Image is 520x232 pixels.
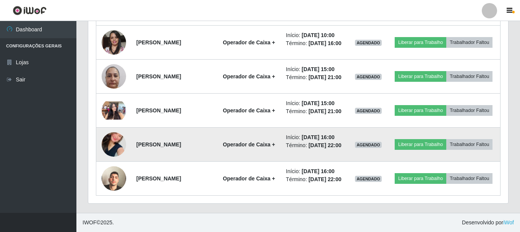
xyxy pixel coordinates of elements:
button: Liberar para Trabalho [395,37,446,48]
li: Início: [286,133,345,141]
li: Término: [286,39,345,47]
span: IWOF [83,219,97,226]
time: [DATE] 16:00 [302,168,335,174]
li: Início: [286,99,345,107]
span: AGENDADO [355,108,382,114]
li: Início: [286,167,345,175]
time: [DATE] 16:00 [302,134,335,140]
li: Início: [286,65,345,73]
span: AGENDADO [355,142,382,148]
img: CoreUI Logo [13,6,47,15]
img: 1749923889946.jpeg [102,101,126,120]
strong: Operador de Caixa + [223,73,275,79]
strong: [PERSON_NAME] [136,175,181,182]
img: 1698350046152.jpeg [102,60,126,92]
strong: [PERSON_NAME] [136,73,181,79]
strong: Operador de Caixa + [223,141,275,148]
li: Término: [286,175,345,183]
time: [DATE] 22:00 [308,176,341,182]
span: Desenvolvido por [462,219,514,227]
strong: [PERSON_NAME] [136,107,181,114]
time: [DATE] 15:00 [302,66,335,72]
button: Liberar para Trabalho [395,139,446,150]
span: AGENDADO [355,176,382,182]
span: AGENDADO [355,40,382,46]
span: © 2025 . [83,219,114,227]
li: Término: [286,107,345,115]
strong: Operador de Caixa + [223,107,275,114]
a: iWof [503,219,514,226]
span: AGENDADO [355,74,382,80]
li: Término: [286,141,345,149]
time: [DATE] 22:00 [308,142,341,148]
time: [DATE] 10:00 [302,32,335,38]
time: [DATE] 16:00 [308,40,341,46]
button: Liberar para Trabalho [395,105,446,116]
button: Trabalhador Faltou [446,139,492,150]
button: Liberar para Trabalho [395,71,446,82]
strong: Operador de Caixa + [223,39,275,45]
img: 1737128068096.jpeg [102,26,126,58]
strong: [PERSON_NAME] [136,39,181,45]
strong: Operador de Caixa + [223,175,275,182]
strong: [PERSON_NAME] [136,141,181,148]
li: Início: [286,31,345,39]
time: [DATE] 21:00 [308,74,341,80]
button: Trabalhador Faltou [446,37,492,48]
time: [DATE] 21:00 [308,108,341,114]
button: Trabalhador Faltou [446,71,492,82]
button: Liberar para Trabalho [395,173,446,184]
img: 1693675362936.jpeg [102,123,126,166]
button: Trabalhador Faltou [446,105,492,116]
img: 1739480983159.jpeg [102,157,126,200]
time: [DATE] 15:00 [302,100,335,106]
li: Término: [286,73,345,81]
button: Trabalhador Faltou [446,173,492,184]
